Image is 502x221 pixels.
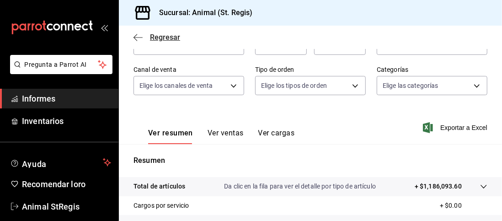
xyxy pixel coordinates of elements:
[22,94,55,103] font: Informes
[415,183,462,190] font: + $1,186,093.60
[101,24,108,31] button: abrir_cajón_menú
[134,202,189,209] font: Cargos por servicio
[22,159,47,169] font: Ayuda
[134,156,165,165] font: Resumen
[383,82,438,89] font: Elige las categorías
[148,129,193,137] font: Ver resumen
[134,66,176,74] font: Canal de venta
[377,66,408,74] font: Categorías
[22,202,80,211] font: Animal StRegis
[440,202,462,209] font: + $0.00
[25,61,87,68] font: Pregunta a Parrot AI
[258,129,295,137] font: Ver cargas
[150,33,180,42] font: Regresar
[224,183,376,190] font: Da clic en la fila para ver el detalle por tipo de artículo
[22,116,64,126] font: Inventarios
[6,66,112,76] a: Pregunta a Parrot AI
[148,128,294,144] div: pestañas de navegación
[134,183,185,190] font: Total de artículos
[208,129,244,137] font: Ver ventas
[159,8,253,17] font: Sucursal: Animal (St. Regis)
[261,82,327,89] font: Elige los tipos de orden
[425,122,487,133] button: Exportar a Excel
[22,179,85,189] font: Recomendar loro
[440,124,487,131] font: Exportar a Excel
[134,33,180,42] button: Regresar
[255,66,294,74] font: Tipo de orden
[10,55,112,74] button: Pregunta a Parrot AI
[139,82,213,89] font: Elige los canales de venta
